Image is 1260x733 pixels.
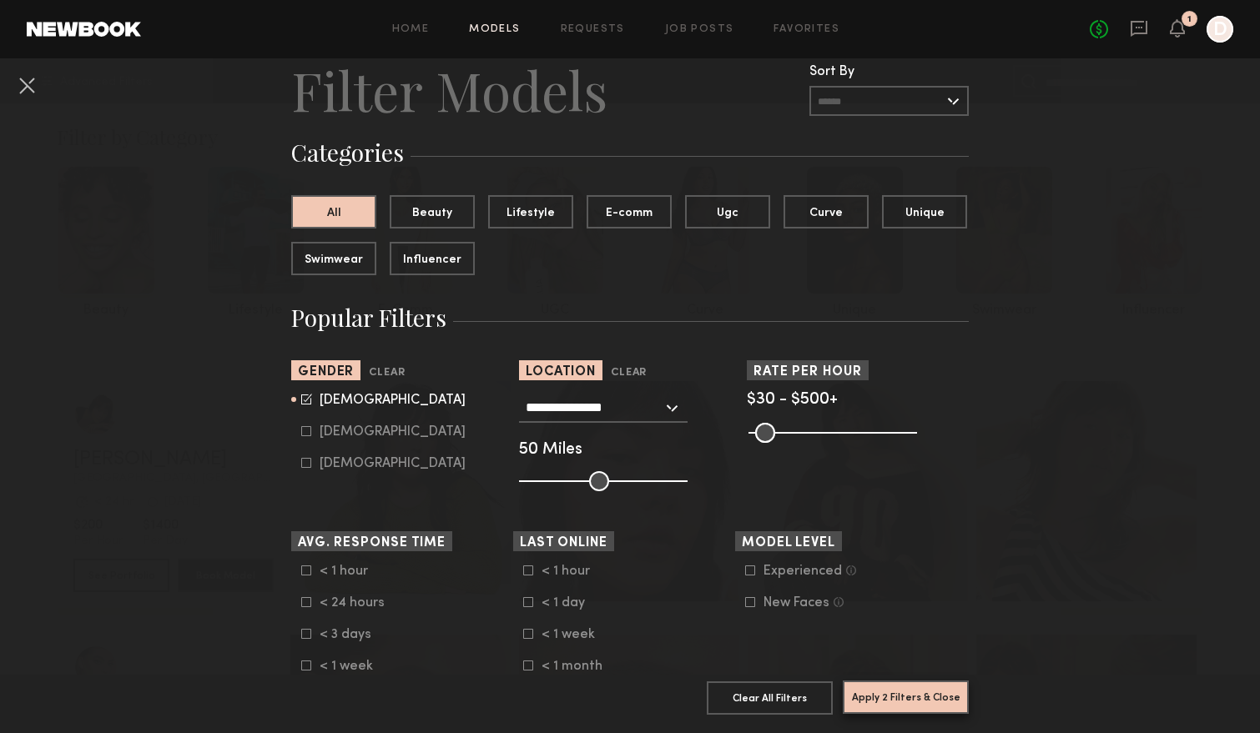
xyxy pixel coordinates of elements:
[542,630,607,640] div: < 1 week
[320,598,385,608] div: < 24 hours
[320,630,385,640] div: < 3 days
[1187,15,1192,24] div: 1
[469,24,520,35] a: Models
[542,598,607,608] div: < 1 day
[13,72,40,98] button: Cancel
[809,65,969,79] div: Sort By
[390,242,475,275] button: Influencer
[392,24,430,35] a: Home
[320,566,385,576] div: < 1 hour
[520,537,607,550] span: Last Online
[561,24,625,35] a: Requests
[587,195,672,228] button: E-comm
[764,566,842,576] div: Experienced
[519,443,741,458] div: 50 Miles
[298,366,354,379] span: Gender
[747,392,838,408] span: $30 - $500+
[784,195,869,228] button: Curve
[488,195,573,228] button: Lifestyle
[542,661,607,671] div: < 1 month
[526,366,596,379] span: Location
[298,537,446,550] span: Avg. Response Time
[742,537,835,550] span: Model Level
[611,364,647,383] button: Clear
[882,195,967,228] button: Unique
[13,72,40,102] common-close-button: Cancel
[320,427,466,437] div: [DEMOGRAPHIC_DATA]
[1207,16,1233,43] a: D
[390,195,475,228] button: Beauty
[291,302,969,334] h3: Popular Filters
[665,24,734,35] a: Job Posts
[320,459,466,469] div: [DEMOGRAPHIC_DATA]
[764,598,829,608] div: New Faces
[685,195,770,228] button: Ugc
[291,57,607,123] h2: Filter Models
[320,395,466,405] div: [DEMOGRAPHIC_DATA]
[320,661,385,671] div: < 1 week
[542,566,607,576] div: < 1 hour
[291,242,376,275] button: Swimwear
[753,366,862,379] span: Rate per Hour
[843,680,969,714] button: Apply 2 Filters & Close
[291,137,969,168] h3: Categories
[291,195,376,228] button: All
[369,364,405,383] button: Clear
[774,24,839,35] a: Favorites
[707,681,833,715] button: Clear All Filters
